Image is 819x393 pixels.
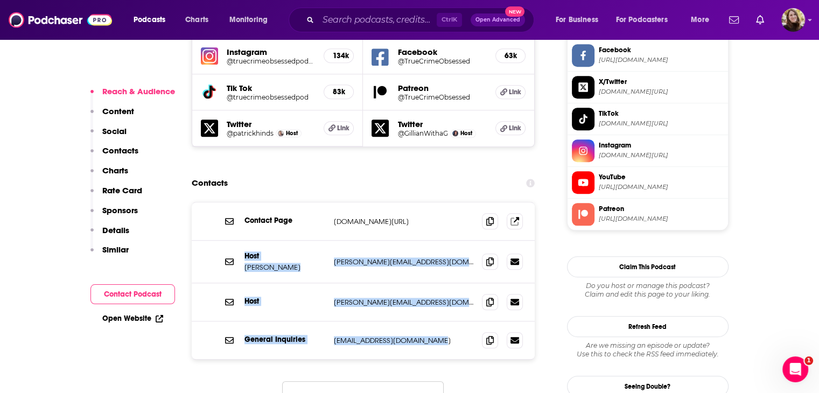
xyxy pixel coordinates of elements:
span: Patreon [599,204,724,214]
p: Similar [102,244,129,255]
a: Show notifications dropdown [725,11,743,29]
span: More [691,12,709,27]
span: Monitoring [229,12,268,27]
span: Host [286,130,298,137]
p: [EMAIL_ADDRESS][DOMAIN_NAME] [334,336,474,345]
p: Reach & Audience [102,86,175,96]
img: Gillian Pensavalle [452,130,458,136]
div: Claim and edit this page to your liking. [567,282,729,299]
span: instagram.com/truecrimeobsessedpodcast [599,151,724,159]
a: Show notifications dropdown [752,11,768,29]
a: Link [495,85,526,99]
span: Open Advanced [475,17,520,23]
button: Reach & Audience [90,86,175,106]
p: Content [102,106,134,116]
div: Search podcasts, credits, & more... [299,8,544,32]
p: Host [244,251,325,261]
span: New [505,6,524,17]
button: Contacts [90,145,138,165]
a: Link [495,121,526,135]
button: Social [90,126,127,146]
span: X/Twitter [599,77,724,87]
button: Show profile menu [781,8,805,32]
span: Do you host or manage this podcast? [567,282,729,290]
span: 1 [804,356,813,365]
a: X/Twitter[DOMAIN_NAME][URL] [572,76,724,99]
button: Details [90,225,129,245]
span: tiktok.com/@truecrimeobsessedpod [599,120,724,128]
span: Charts [185,12,208,27]
button: Rate Card [90,185,142,205]
button: Similar [90,244,129,264]
button: open menu [683,11,723,29]
p: Charts [102,165,128,176]
button: Charts [90,165,128,185]
p: General Inquiries [244,335,325,344]
iframe: Intercom live chat [782,356,808,382]
span: YouTube [599,172,724,182]
span: For Business [556,12,598,27]
button: open menu [548,11,612,29]
p: [PERSON_NAME] [244,263,325,272]
p: [PERSON_NAME][EMAIL_ADDRESS][DOMAIN_NAME] [334,298,474,307]
h5: Facebook [397,47,487,57]
span: twitter.com/TrueCrimeObsess [599,88,724,96]
span: Logged in as katiefuchs [781,8,805,32]
img: Podchaser - Follow, Share and Rate Podcasts [9,10,112,30]
span: Link [509,88,521,96]
a: @patrickhinds [227,129,274,137]
span: https://www.facebook.com/TrueCrimeObsessed [599,56,724,64]
span: https://www.youtube.com/@TrueCrimeObsessedPodcast [599,183,724,191]
button: Content [90,106,134,126]
h5: Tik Tok [227,83,316,93]
p: Host [244,297,325,306]
span: https://www.patreon.com/TrueCrimeObsessed [599,215,724,223]
a: TikTok[DOMAIN_NAME][URL] [572,108,724,130]
p: Details [102,225,129,235]
h5: 83k [333,87,345,96]
span: Link [509,124,521,132]
span: Facebook [599,45,724,55]
img: Patrick Hinds [278,130,284,136]
span: Podcasts [134,12,165,27]
h5: Patreon [397,83,487,93]
a: @TrueCrimeObsessed [397,93,487,101]
button: Open AdvancedNew [471,13,525,26]
button: open menu [222,11,282,29]
a: @truecrimeobsessedpodcast [227,57,316,65]
p: Sponsors [102,205,138,215]
img: iconImage [201,47,218,65]
a: Instagram[DOMAIN_NAME][URL] [572,139,724,162]
a: @TrueCrimeObsessed [397,57,487,65]
button: Contact Podcast [90,284,175,304]
p: Social [102,126,127,136]
p: Rate Card [102,185,142,195]
h5: 63k [505,51,516,60]
a: @GillianWithaG [397,129,447,137]
a: @truecrimeobsessedpod [227,93,316,101]
button: open menu [126,11,179,29]
span: Link [337,124,349,132]
button: Claim This Podcast [567,256,729,277]
a: Link [324,121,354,135]
h5: Twitter [227,119,316,129]
div: Are we missing an episode or update? Use this to check the RSS feed immediately. [567,341,729,359]
span: For Podcasters [616,12,668,27]
a: Facebook[URL][DOMAIN_NAME] [572,44,724,67]
button: open menu [609,11,683,29]
h5: Twitter [397,119,487,129]
h5: Instagram [227,47,316,57]
p: [DOMAIN_NAME][URL] [334,217,474,226]
span: Host [460,130,472,137]
span: TikTok [599,109,724,118]
span: Instagram [599,141,724,150]
button: Refresh Feed [567,316,729,337]
button: Sponsors [90,205,138,225]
